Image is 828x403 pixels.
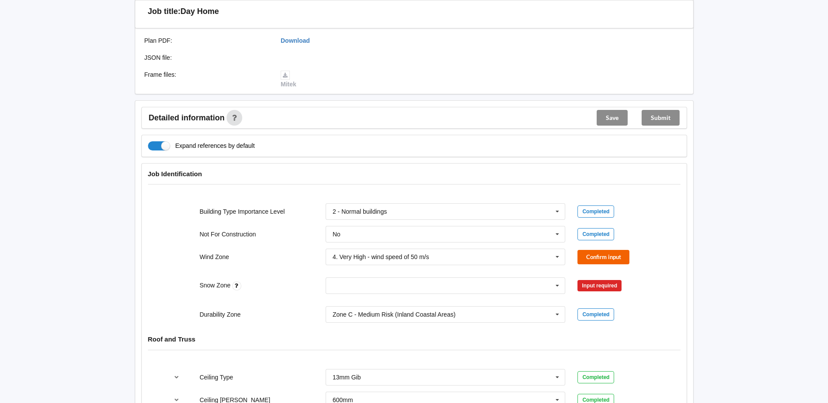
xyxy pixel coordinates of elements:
[281,37,310,44] a: Download
[281,71,296,88] a: Mitek
[577,228,614,240] div: Completed
[199,374,233,381] label: Ceiling Type
[333,231,340,237] div: No
[168,369,185,385] button: reference-toggle
[577,280,622,291] div: Input required
[333,208,387,215] div: 2 - Normal buildings
[138,70,275,89] div: Frame files :
[577,308,614,321] div: Completed
[199,253,229,260] label: Wind Zone
[199,231,256,238] label: Not For Construction
[199,208,285,215] label: Building Type Importance Level
[148,170,680,178] h4: Job Identification
[148,7,181,17] h3: Job title:
[333,254,429,260] div: 4. Very High - wind speed of 50 m/s
[138,53,275,62] div: JSON file :
[333,397,353,403] div: 600mm
[333,374,361,380] div: 13mm Gib
[148,141,255,150] label: Expand references by default
[577,205,614,218] div: Completed
[138,36,275,45] div: Plan PDF :
[148,335,680,343] h4: Roof and Truss
[149,114,225,122] span: Detailed information
[577,250,629,264] button: Confirm input
[181,7,219,17] h3: Day Home
[577,371,614,383] div: Completed
[333,311,456,318] div: Zone C - Medium Risk (Inland Coastal Areas)
[199,311,240,318] label: Durability Zone
[199,282,232,289] label: Snow Zone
